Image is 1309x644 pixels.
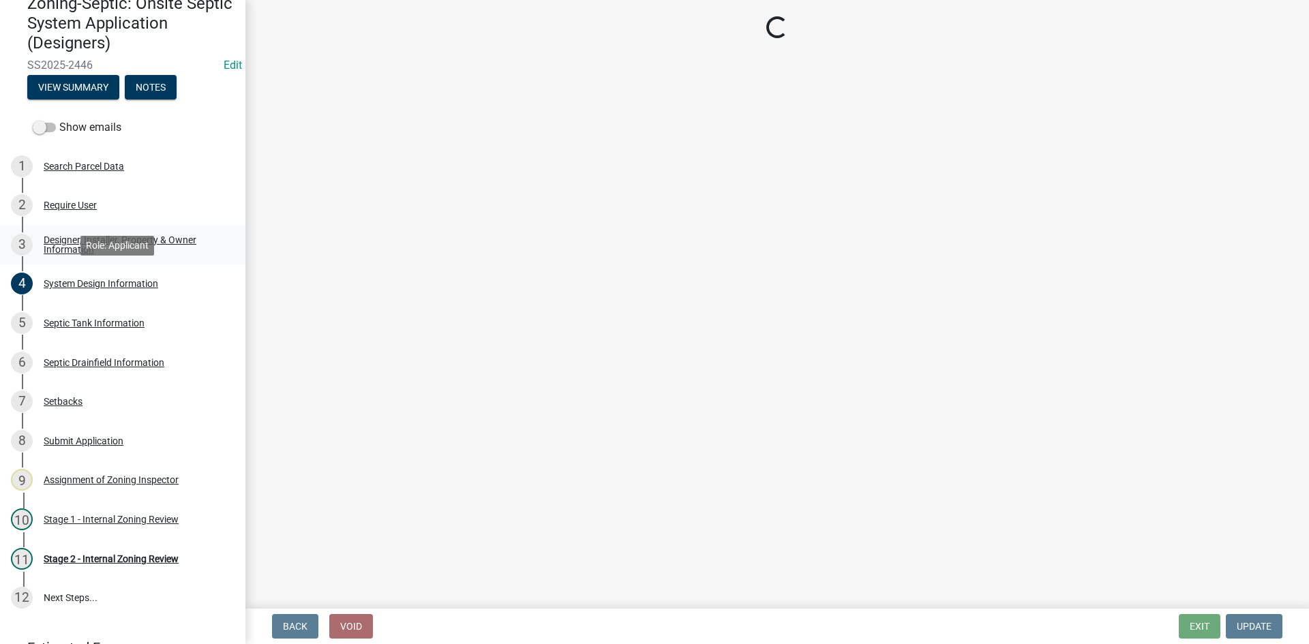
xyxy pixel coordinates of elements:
[11,430,33,452] div: 8
[44,397,82,406] div: Setbacks
[44,200,97,210] div: Require User
[27,75,119,99] button: View Summary
[272,614,318,639] button: Back
[11,273,33,294] div: 4
[44,235,224,254] div: Designer, Installer, Property & Owner Information
[125,82,177,93] wm-modal-confirm: Notes
[11,508,33,530] div: 10
[224,59,242,72] wm-modal-confirm: Edit Application Number
[329,614,373,639] button: Void
[44,436,123,446] div: Submit Application
[11,155,33,177] div: 1
[44,318,145,328] div: Septic Tank Information
[44,515,179,524] div: Stage 1 - Internal Zoning Review
[11,469,33,491] div: 9
[27,59,218,72] span: SS2025-2446
[27,82,119,93] wm-modal-confirm: Summary
[44,554,179,564] div: Stage 2 - Internal Zoning Review
[224,59,242,72] a: Edit
[11,312,33,334] div: 5
[283,621,307,632] span: Back
[44,279,158,288] div: System Design Information
[44,475,179,485] div: Assignment of Zoning Inspector
[80,236,154,256] div: Role: Applicant
[11,234,33,256] div: 3
[11,194,33,216] div: 2
[44,358,164,367] div: Septic Drainfield Information
[1179,614,1220,639] button: Exit
[11,390,33,412] div: 7
[1226,614,1282,639] button: Update
[11,587,33,609] div: 12
[11,352,33,373] div: 6
[11,548,33,570] div: 11
[125,75,177,99] button: Notes
[33,119,121,136] label: Show emails
[1237,621,1272,632] span: Update
[44,162,124,171] div: Search Parcel Data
